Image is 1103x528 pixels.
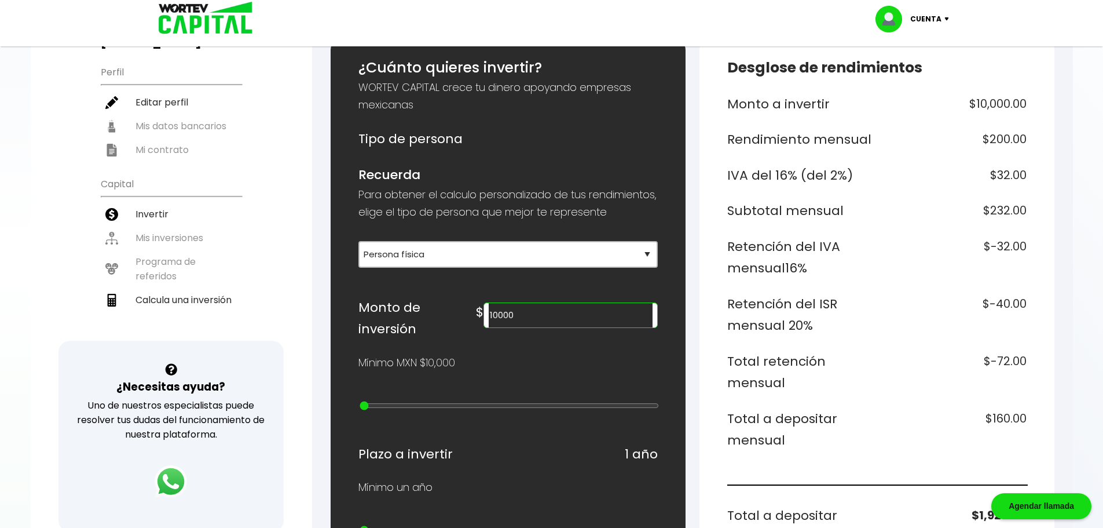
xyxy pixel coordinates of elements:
a: Calcula una inversión [101,288,241,312]
p: Mínimo un año [358,479,433,496]
h3: ¿Necesitas ayuda? [116,378,225,395]
img: icon-down [941,17,957,21]
img: calculadora-icon.17d418c4.svg [105,294,118,307]
h6: Total retención mensual [727,351,873,394]
img: profile-image [875,6,910,32]
h6: $160.00 [881,408,1027,451]
h6: Plazo a invertir [358,443,453,465]
h5: Desglose de rendimientos [727,57,1027,79]
a: Invertir [101,202,241,226]
h6: $-72.00 [881,351,1027,394]
h6: $10,000.00 [881,93,1027,115]
h6: IVA del 16% (del 2%) [727,165,873,187]
h6: $32.00 [881,165,1027,187]
a: Editar perfil [101,90,241,114]
h6: 1 año [625,443,658,465]
div: Agendar llamada [991,493,1091,519]
h6: Retención del IVA mensual 16% [727,236,873,279]
h6: Recuerda [358,164,658,186]
h6: $-32.00 [881,236,1027,279]
h6: Total a depositar mensual [727,408,873,451]
p: Para obtener el calculo personalizado de tus rendimientos, elige el tipo de persona que mejor te ... [358,186,658,221]
h6: $-40.00 [881,293,1027,337]
img: logos_whatsapp-icon.242b2217.svg [155,465,187,498]
img: editar-icon.952d3147.svg [105,96,118,109]
h6: $200.00 [881,129,1027,151]
h6: Monto a invertir [727,93,873,115]
p: Mínimo MXN $10,000 [358,354,455,372]
h3: Buen día, [101,21,241,50]
h6: $ [476,301,483,323]
h6: Tipo de persona [358,128,658,150]
p: WORTEV CAPITAL crece tu dinero apoyando empresas mexicanas [358,79,658,114]
h6: Monto de inversión [358,297,477,340]
h5: ¿Cuánto quieres invertir? [358,57,658,79]
p: Cuenta [910,10,941,28]
h6: Rendimiento mensual [727,129,873,151]
img: invertir-icon.b3b967d7.svg [105,208,118,221]
ul: Capital [101,171,241,341]
h6: Subtotal mensual [727,200,873,222]
p: Uno de nuestros especialistas puede resolver tus dudas del funcionamiento de nuestra plataforma. [74,398,269,442]
h6: Retención del ISR mensual 20% [727,293,873,337]
ul: Perfil [101,59,241,162]
h6: $232.00 [881,200,1027,222]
